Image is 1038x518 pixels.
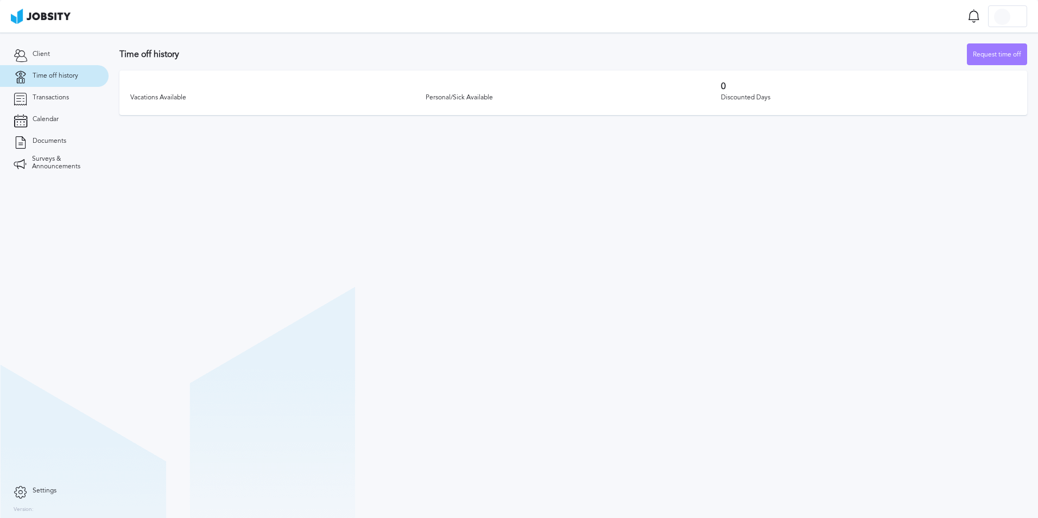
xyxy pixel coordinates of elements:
[33,487,56,495] span: Settings
[33,116,59,123] span: Calendar
[32,155,95,170] span: Surveys & Announcements
[426,94,721,102] div: Personal/Sick Available
[119,49,967,59] h3: Time off history
[33,94,69,102] span: Transactions
[721,94,1016,102] div: Discounted Days
[33,137,66,145] span: Documents
[967,43,1027,65] button: Request time off
[33,72,78,80] span: Time off history
[130,94,426,102] div: Vacations Available
[14,507,34,513] label: Version:
[721,81,1016,91] h3: 0
[11,9,71,24] img: ab4bad089aa723f57921c736e9817d99.png
[967,44,1027,66] div: Request time off
[33,50,50,58] span: Client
